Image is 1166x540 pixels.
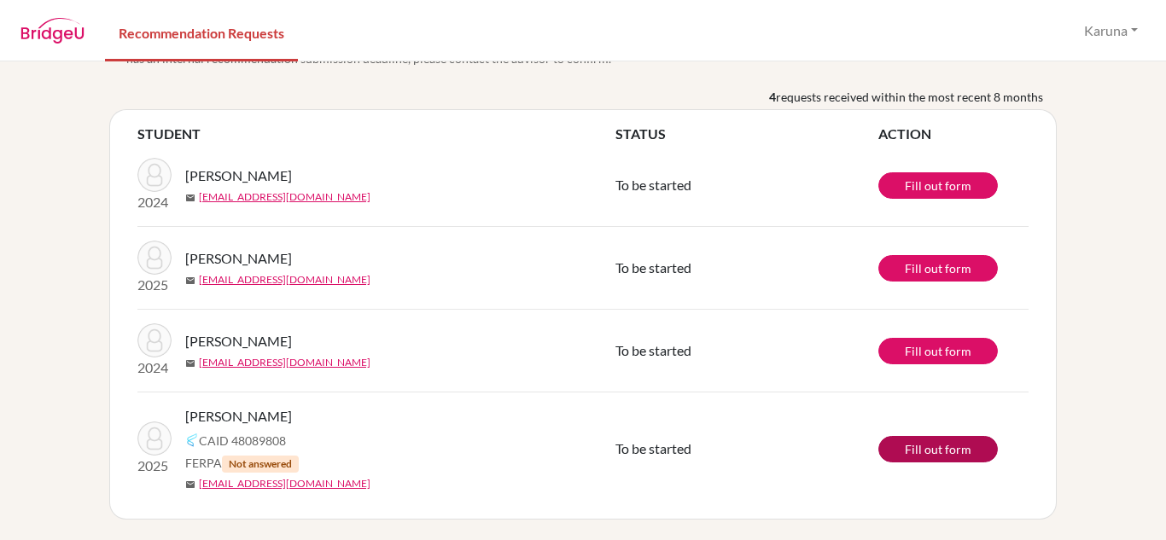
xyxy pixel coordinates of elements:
img: Bogati, Shishir [137,323,172,357]
span: CAID 48089808 [199,432,286,450]
a: Recommendation Requests [105,3,298,61]
span: To be started [615,440,691,456]
a: [EMAIL_ADDRESS][DOMAIN_NAME] [199,189,370,205]
span: mail [185,479,195,490]
span: [PERSON_NAME] [185,331,292,351]
a: [EMAIL_ADDRESS][DOMAIN_NAME] [199,272,370,287]
p: 2024 [137,192,172,212]
th: STATUS [615,124,878,144]
p: 2025 [137,456,172,476]
span: To be started [615,342,691,358]
button: Karuna [1076,15,1146,47]
span: [PERSON_NAME] [185,165,292,186]
span: FERPA [185,454,299,473]
img: Bogati, Shishir [137,158,172,192]
th: STUDENT [137,124,615,144]
a: Fill out form [878,172,998,199]
img: BridgeU logo [20,18,85,44]
a: Fill out form [878,255,998,282]
span: mail [185,193,195,203]
span: [PERSON_NAME] [185,406,292,427]
b: 4 [769,88,776,106]
span: requests received within the most recent 8 months [776,88,1043,106]
span: To be started [615,177,691,193]
a: Fill out form [878,436,998,462]
a: [EMAIL_ADDRESS][DOMAIN_NAME] [199,355,370,370]
img: Common App logo [185,433,199,447]
a: Fill out form [878,338,998,364]
p: 2025 [137,275,172,295]
span: Not answered [222,456,299,473]
img: Bista, Janak [137,241,172,275]
span: To be started [615,259,691,276]
a: [EMAIL_ADDRESS][DOMAIN_NAME] [199,476,370,491]
th: ACTION [878,124,1029,144]
span: [PERSON_NAME] [185,248,292,269]
span: mail [185,358,195,369]
span: mail [185,276,195,286]
p: 2024 [137,357,172,378]
img: Pokharel, Rishabh [137,421,172,456]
